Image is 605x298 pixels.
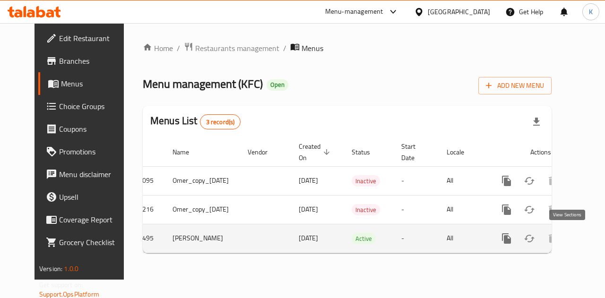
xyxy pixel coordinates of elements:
td: Omer_copy_[DATE] [165,195,240,224]
span: Grocery Checklist [59,237,128,248]
td: All [439,195,488,224]
span: Inactive [352,176,380,187]
span: Open [267,81,288,89]
span: Menu disclaimer [59,169,128,180]
button: Delete menu [541,198,563,221]
span: Restaurants management [195,43,279,54]
a: Home [143,43,173,54]
span: Edit Restaurant [59,33,128,44]
button: Delete menu [541,170,563,192]
button: Delete menu [541,227,563,250]
span: Coverage Report [59,214,128,225]
table: enhanced table [120,138,594,253]
button: more [495,227,518,250]
a: Coupons [38,118,136,140]
div: Export file [525,111,548,133]
span: Version: [39,263,62,275]
span: Start Date [401,141,428,163]
div: Open [267,79,288,91]
a: Upsell [38,186,136,208]
span: Inactive [352,204,380,215]
td: - [394,195,439,224]
span: [DATE] [299,174,318,187]
a: Edit Restaurant [38,27,136,50]
span: Status [352,146,382,158]
button: more [495,170,518,192]
span: Created On [299,141,333,163]
a: Branches [38,50,136,72]
span: Add New Menu [486,80,544,92]
span: Branches [59,55,128,67]
a: Promotions [38,140,136,163]
span: [DATE] [299,232,318,244]
span: Upsell [59,191,128,203]
button: more [495,198,518,221]
span: Get support on: [39,279,83,291]
th: Actions [488,138,594,167]
a: Menu disclaimer [38,163,136,186]
td: - [394,166,439,195]
span: Locale [447,146,476,158]
span: Vendor [248,146,280,158]
button: Change Status [518,170,541,192]
span: Coupons [59,123,128,135]
li: / [177,43,180,54]
a: Menus [38,72,136,95]
a: Grocery Checklist [38,231,136,254]
div: Inactive [352,204,380,215]
nav: breadcrumb [143,42,552,54]
div: [GEOGRAPHIC_DATA] [428,7,490,17]
span: [DATE] [299,203,318,215]
h2: Menus List [150,114,241,129]
div: Menu-management [325,6,383,17]
td: [PERSON_NAME] [165,224,240,253]
td: All [439,166,488,195]
td: All [439,224,488,253]
td: Omer_copy_[DATE] [165,166,240,195]
a: Coverage Report [38,208,136,231]
span: Menus [61,78,128,89]
button: Change Status [518,227,541,250]
button: Change Status [518,198,541,221]
span: Choice Groups [59,101,128,112]
span: Promotions [59,146,128,157]
div: Total records count [200,114,241,129]
li: / [283,43,286,54]
span: Menus [302,43,323,54]
a: Choice Groups [38,95,136,118]
button: Add New Menu [478,77,552,94]
a: Restaurants management [184,42,279,54]
span: Active [352,233,376,244]
span: 3 record(s) [200,118,241,127]
span: 1.0.0 [64,263,78,275]
span: Menu management ( KFC ) [143,73,263,94]
td: - [394,224,439,253]
span: K [589,7,593,17]
div: Inactive [352,175,380,187]
span: Name [173,146,201,158]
